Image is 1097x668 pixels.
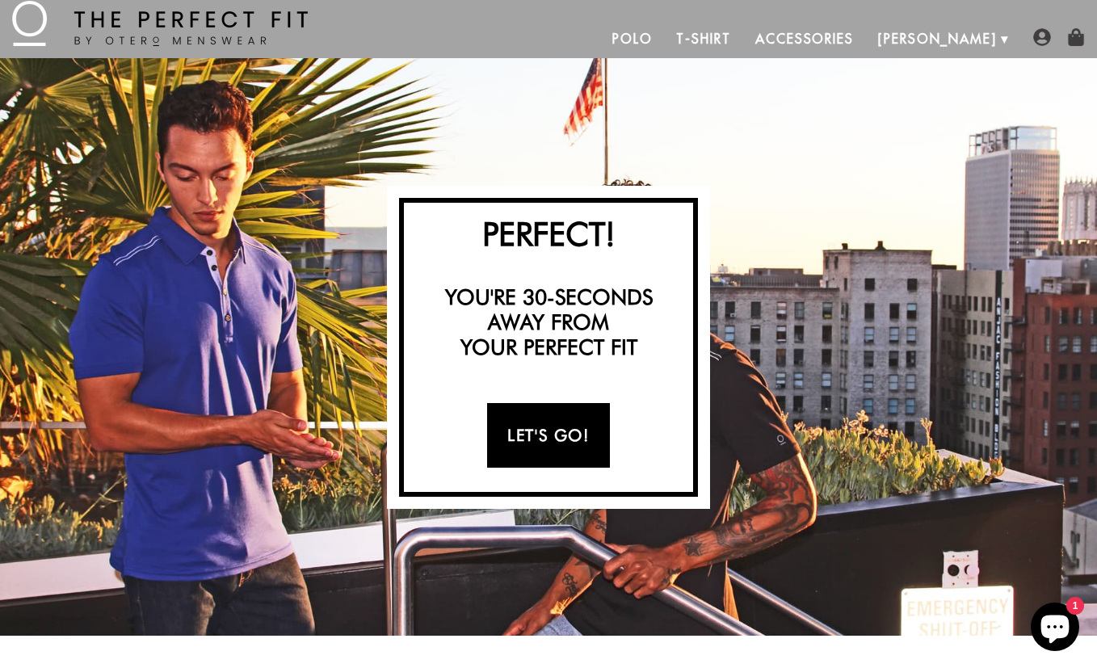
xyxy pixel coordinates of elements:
[12,1,308,46] img: The Perfect Fit - by Otero Menswear - Logo
[743,19,866,58] a: Accessories
[664,19,742,58] a: T-Shirt
[1033,28,1051,46] img: user-account-icon.png
[412,214,685,253] h2: Perfect!
[600,19,665,58] a: Polo
[866,19,1009,58] a: [PERSON_NAME]
[487,403,609,468] a: Let's Go!
[1067,28,1085,46] img: shopping-bag-icon.png
[1026,603,1084,655] inbox-online-store-chat: Shopify online store chat
[412,284,685,360] h3: You're 30-seconds away from your perfect fit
